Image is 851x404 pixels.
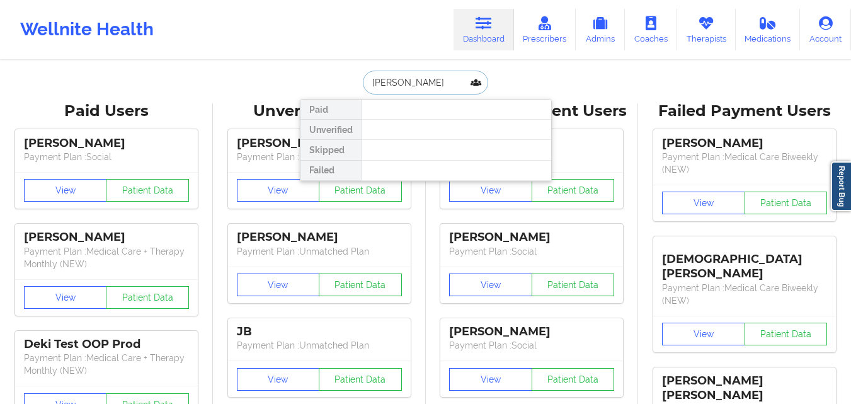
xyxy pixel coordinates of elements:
[237,339,402,352] p: Payment Plan : Unmatched Plan
[454,9,514,50] a: Dashboard
[800,9,851,50] a: Account
[237,179,320,202] button: View
[625,9,677,50] a: Coaches
[532,368,615,391] button: Patient Data
[24,352,189,377] p: Payment Plan : Medical Care + Therapy Monthly (NEW)
[745,192,828,214] button: Patient Data
[449,325,614,339] div: [PERSON_NAME]
[319,179,402,202] button: Patient Data
[300,100,362,120] div: Paid
[300,140,362,160] div: Skipped
[449,245,614,258] p: Payment Plan : Social
[449,230,614,245] div: [PERSON_NAME]
[736,9,801,50] a: Medications
[319,274,402,296] button: Patient Data
[745,323,828,345] button: Patient Data
[300,161,362,181] div: Failed
[237,230,402,245] div: [PERSON_NAME]
[24,245,189,270] p: Payment Plan : Medical Care + Therapy Monthly (NEW)
[662,323,745,345] button: View
[237,136,402,151] div: [PERSON_NAME]
[237,245,402,258] p: Payment Plan : Unmatched Plan
[662,151,827,176] p: Payment Plan : Medical Care Biweekly (NEW)
[449,179,532,202] button: View
[831,161,851,211] a: Report Bug
[532,179,615,202] button: Patient Data
[647,101,842,121] div: Failed Payment Users
[662,136,827,151] div: [PERSON_NAME]
[662,243,827,281] div: [DEMOGRAPHIC_DATA][PERSON_NAME]
[24,136,189,151] div: [PERSON_NAME]
[24,230,189,245] div: [PERSON_NAME]
[449,368,532,391] button: View
[9,101,204,121] div: Paid Users
[24,151,189,163] p: Payment Plan : Social
[237,368,320,391] button: View
[449,274,532,296] button: View
[237,325,402,339] div: JB
[24,286,107,309] button: View
[576,9,625,50] a: Admins
[514,9,576,50] a: Prescribers
[24,179,107,202] button: View
[106,179,189,202] button: Patient Data
[662,192,745,214] button: View
[24,337,189,352] div: Deki Test OOP Prod
[449,339,614,352] p: Payment Plan : Social
[237,274,320,296] button: View
[532,274,615,296] button: Patient Data
[662,374,827,403] div: [PERSON_NAME] [PERSON_NAME]
[662,282,827,307] p: Payment Plan : Medical Care Biweekly (NEW)
[106,286,189,309] button: Patient Data
[300,120,362,140] div: Unverified
[319,368,402,391] button: Patient Data
[677,9,736,50] a: Therapists
[237,151,402,163] p: Payment Plan : Unmatched Plan
[222,101,417,121] div: Unverified Users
